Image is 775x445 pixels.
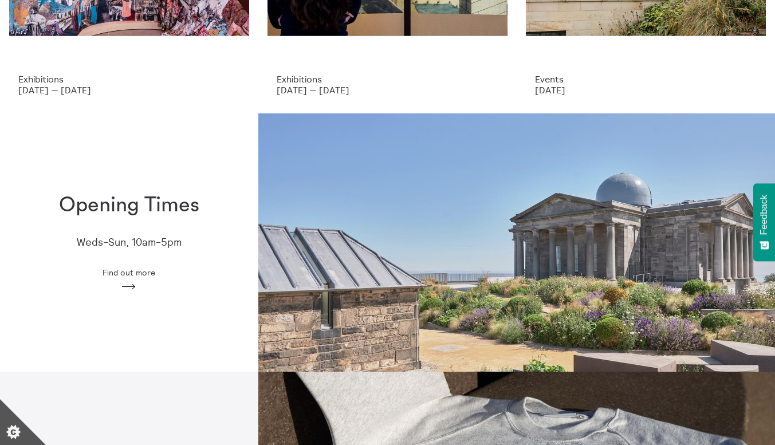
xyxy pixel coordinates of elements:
p: [DATE] [535,85,757,95]
span: Find out more [103,268,155,277]
p: Exhibitions [18,74,240,84]
p: [DATE] — [DATE] [277,85,498,95]
p: Weds-Sun, 10am-5pm [77,237,182,249]
p: Exhibitions [277,74,498,84]
p: Events [535,74,757,84]
p: [DATE] — [DATE] [18,85,240,95]
button: Feedback - Show survey [753,183,775,261]
h1: Opening Times [59,194,199,217]
img: Collective Gallery 2019 Photo Tom Nolan 236 2 [258,113,775,372]
span: Feedback [759,195,769,235]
